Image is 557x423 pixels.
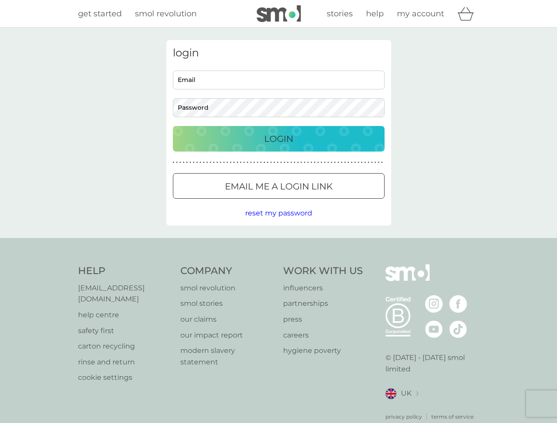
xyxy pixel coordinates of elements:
[397,9,444,19] span: my account
[334,160,336,165] p: ●
[247,160,248,165] p: ●
[327,7,353,20] a: stories
[277,160,279,165] p: ●
[78,325,172,337] p: safety first
[431,412,474,421] a: terms of service
[173,160,175,165] p: ●
[240,160,242,165] p: ●
[361,160,363,165] p: ●
[180,298,274,309] a: smol stories
[317,160,319,165] p: ●
[193,160,194,165] p: ●
[78,7,122,20] a: get started
[180,314,274,325] p: our claims
[425,295,443,313] img: visit the smol Instagram page
[283,298,363,309] p: partnerships
[416,391,419,396] img: select a new location
[243,160,245,165] p: ●
[358,160,359,165] p: ●
[213,160,215,165] p: ●
[180,282,274,294] a: smol revolution
[209,160,211,165] p: ●
[385,264,430,294] img: smol
[264,132,293,146] p: Login
[304,160,306,165] p: ●
[206,160,208,165] p: ●
[385,388,396,399] img: UK flag
[397,7,444,20] a: my account
[179,160,181,165] p: ●
[385,352,479,375] p: © [DATE] - [DATE] smol limited
[230,160,232,165] p: ●
[180,330,274,341] p: our impact report
[78,282,172,305] p: [EMAIL_ADDRESS][DOMAIN_NAME]
[449,295,467,313] img: visit the smol Facebook page
[331,160,333,165] p: ●
[250,160,252,165] p: ●
[297,160,299,165] p: ●
[236,160,238,165] p: ●
[374,160,376,165] p: ●
[283,345,363,356] a: hygiene poverty
[135,7,197,20] a: smol revolution
[314,160,316,165] p: ●
[78,309,172,321] a: help centre
[283,282,363,294] a: influencers
[280,160,282,165] p: ●
[401,388,411,399] span: UK
[287,160,289,165] p: ●
[260,160,262,165] p: ●
[203,160,205,165] p: ●
[327,160,329,165] p: ●
[135,9,197,19] span: smol revolution
[190,160,191,165] p: ●
[284,160,285,165] p: ●
[183,160,184,165] p: ●
[245,208,312,219] button: reset my password
[364,160,366,165] p: ●
[78,341,172,352] a: carton recycling
[348,160,349,165] p: ●
[366,9,384,19] span: help
[254,160,255,165] p: ●
[341,160,343,165] p: ●
[196,160,198,165] p: ●
[294,160,295,165] p: ●
[186,160,188,165] p: ●
[321,160,322,165] p: ●
[180,345,274,367] a: modern slavery statement
[385,412,422,421] p: privacy policy
[173,47,385,59] h3: login
[351,160,353,165] p: ●
[354,160,356,165] p: ●
[223,160,225,165] p: ●
[78,372,172,383] a: cookie settings
[327,9,353,19] span: stories
[425,320,443,338] img: visit the smol Youtube page
[457,5,479,22] div: basket
[217,160,218,165] p: ●
[180,264,274,278] h4: Company
[300,160,302,165] p: ●
[324,160,326,165] p: ●
[378,160,380,165] p: ●
[283,314,363,325] p: press
[257,160,258,165] p: ●
[173,126,385,152] button: Login
[283,330,363,341] a: careers
[366,7,384,20] a: help
[290,160,292,165] p: ●
[78,356,172,368] a: rinse and return
[220,160,221,165] p: ●
[381,160,383,165] p: ●
[257,5,301,22] img: smol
